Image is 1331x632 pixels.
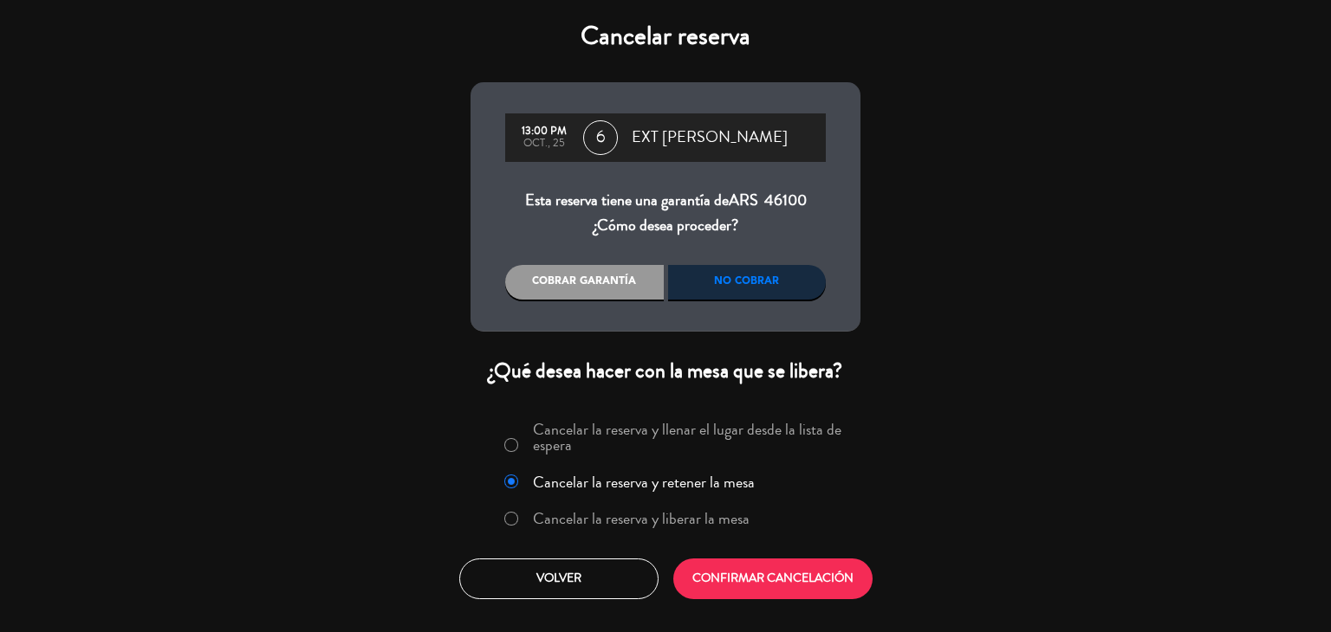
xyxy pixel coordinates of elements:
[514,126,575,138] div: 13:00 PM
[632,125,788,151] span: EXT [PERSON_NAME]
[764,189,807,211] span: 46100
[533,474,755,490] label: Cancelar la reserva y retener la mesa
[673,558,873,599] button: CONFIRMAR CANCELACIÓN
[533,511,750,526] label: Cancelar la reserva y liberar la mesa
[471,358,860,384] div: ¿Qué desea hacer con la mesa que se libera?
[583,120,618,155] span: 6
[514,138,575,150] div: oct., 25
[471,21,860,52] h4: Cancelar reserva
[533,422,850,453] label: Cancelar la reserva y llenar el lugar desde la lista de espera
[668,265,827,300] div: No cobrar
[505,265,664,300] div: Cobrar garantía
[505,188,826,239] div: Esta reserva tiene una garantía de ¿Cómo desea proceder?
[729,189,758,211] span: ARS
[459,558,659,599] button: Volver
